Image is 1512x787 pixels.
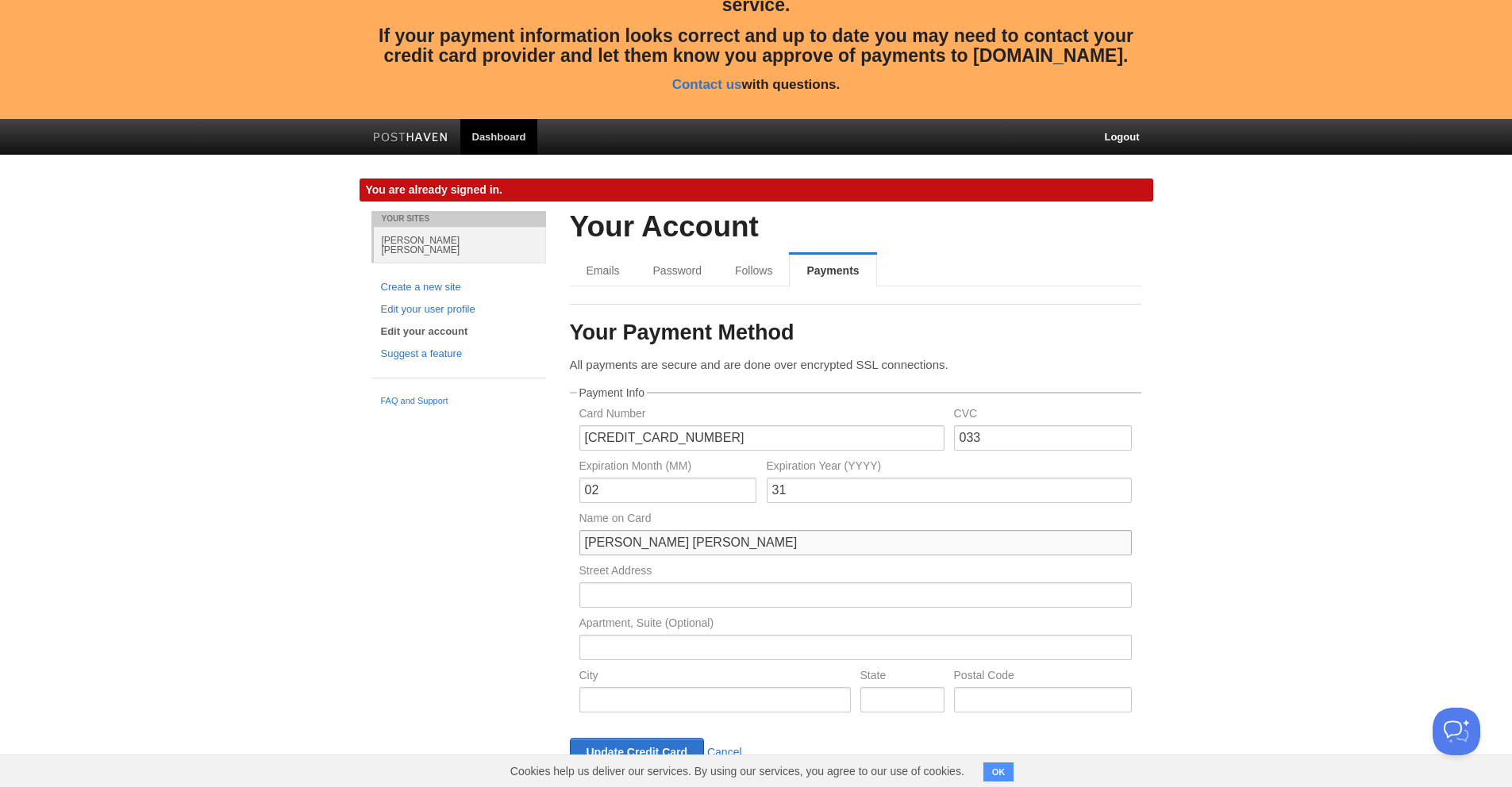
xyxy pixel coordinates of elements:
[360,179,1153,202] div: You are already signed in.
[579,460,757,475] label: Expiration Month (MM)
[672,77,742,92] a: Contact us
[381,301,537,318] a: Edit your user profile
[579,408,945,423] label: Card Number
[707,746,742,758] a: Cancel
[381,324,537,340] a: Edit your account
[494,755,980,787] span: Cookies help us deliver our services. By using our services, you agree to our use of cookies.
[371,78,1141,93] h5: with questions.
[637,255,718,286] a: Password
[381,346,537,363] a: Suggest a feature
[718,255,789,286] a: Follows
[570,738,705,767] input: Update Credit Card
[1433,708,1480,755] iframe: Help Scout Beacon - Open
[371,26,1141,67] h4: If your payment information looks correct and up to date you may need to contact your credit card...
[577,387,648,398] legend: Payment Info
[460,119,538,155] a: Dashboard
[381,394,537,409] a: FAQ and Support
[579,617,1132,632] label: Apartment, Suite (Optional)
[570,211,1141,244] h2: Your Account
[570,321,1141,345] h3: Your Payment Method
[789,255,876,286] a: Payments
[579,565,1132,580] label: Street Address
[373,132,448,144] img: Posthaven-bar
[954,670,1132,685] label: Postal Code
[381,279,537,296] a: Create a new site
[954,408,1132,423] label: CVC
[767,460,1132,475] label: Expiration Year (YYYY)
[570,255,637,286] a: Emails
[371,211,546,227] li: Your Sites
[860,670,945,685] label: State
[374,227,546,263] a: [PERSON_NAME] [PERSON_NAME]
[983,762,1014,781] button: OK
[579,670,851,685] label: City
[1092,119,1151,155] a: Logout
[570,356,1141,373] p: All payments are secure and are done over encrypted SSL connections.
[579,513,1132,528] label: Name on Card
